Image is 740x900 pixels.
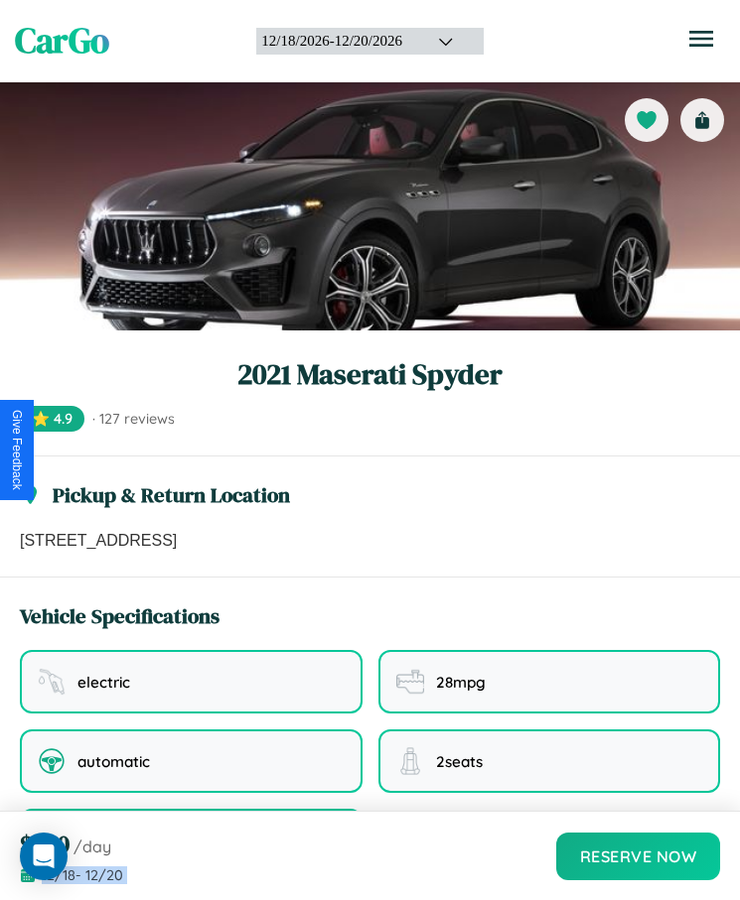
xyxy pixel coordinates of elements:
[436,673,486,692] span: 28 mpg
[77,673,130,692] span: electric
[15,17,109,64] span: CarGo
[20,406,84,432] span: ⭐ 4.9
[38,668,66,696] img: fuel type
[20,601,220,630] h3: Vehicle Specifications
[74,836,111,856] span: /day
[396,668,424,696] img: fuel efficiency
[10,410,24,490] div: Give Feedback
[20,354,720,394] h1: 2021 Maserati Spyder
[20,828,70,860] span: $ 200
[77,752,150,771] span: automatic
[20,833,68,880] div: Open Intercom Messenger
[396,747,424,775] img: seating
[53,480,290,509] h3: Pickup & Return Location
[20,529,720,553] p: [STREET_ADDRESS]
[556,833,721,880] button: Reserve Now
[261,33,413,50] div: 12 / 18 / 2026 - 12 / 20 / 2026
[42,866,123,884] span: 12 / 18 - 12 / 20
[436,752,483,771] span: 2 seats
[92,410,175,428] span: · 127 reviews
